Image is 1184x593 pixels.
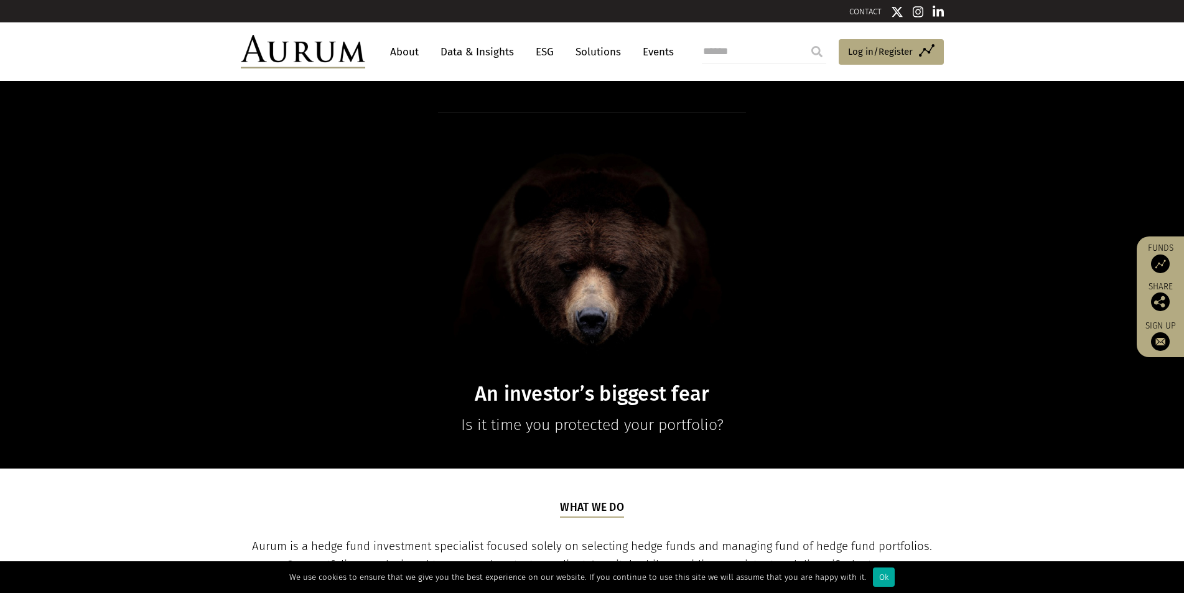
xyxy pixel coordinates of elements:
[1151,254,1170,273] img: Access Funds
[241,35,365,68] img: Aurum
[352,382,832,406] h1: An investor’s biggest fear
[891,6,903,18] img: Twitter icon
[933,6,944,18] img: Linkedin icon
[569,40,627,63] a: Solutions
[873,567,895,587] div: Ok
[849,7,882,16] a: CONTACT
[913,6,924,18] img: Instagram icon
[560,500,624,517] h5: What we do
[848,44,913,59] span: Log in/Register
[804,39,829,64] input: Submit
[1143,243,1178,273] a: Funds
[1151,292,1170,311] img: Share this post
[636,40,674,63] a: Events
[384,40,425,63] a: About
[1143,320,1178,351] a: Sign up
[352,413,832,437] p: Is it time you protected your portfolio?
[839,39,944,65] a: Log in/Register
[529,40,560,63] a: ESG
[1143,282,1178,311] div: Share
[1151,332,1170,351] img: Sign up to our newsletter
[434,40,520,63] a: Data & Insights
[252,539,932,572] span: Aurum is a hedge fund investment specialist focused solely on selecting hedge funds and managing ...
